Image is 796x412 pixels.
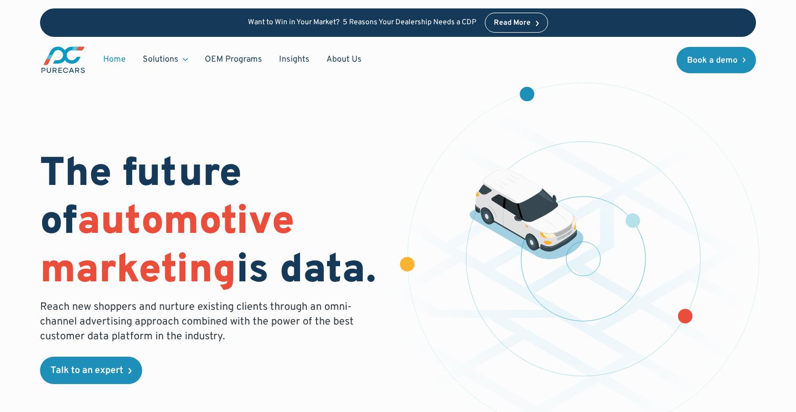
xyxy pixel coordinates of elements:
[51,366,123,376] div: Talk to an expert
[40,198,294,296] span: automotive marketing
[134,50,196,70] div: Solutions
[494,19,531,27] div: Read More
[143,54,178,65] div: Solutions
[676,47,757,73] a: Book a demo
[470,169,584,259] img: illustration of a vehicle
[40,357,142,384] a: Talk to an expert
[95,50,134,70] a: Home
[40,300,360,344] p: Reach new shoppers and nurture existing clients through an omni-channel advertising approach comb...
[248,18,476,27] p: Want to Win in Your Market? 5 Reasons Your Dealership Needs a CDP
[687,56,738,65] div: Book a demo
[318,50,370,70] a: About Us
[271,50,318,70] a: Insights
[40,45,86,74] a: main
[40,151,385,296] h1: The future of is data.
[196,50,271,70] a: OEM Programs
[40,45,86,74] img: purecars logo
[485,13,548,33] a: Read More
